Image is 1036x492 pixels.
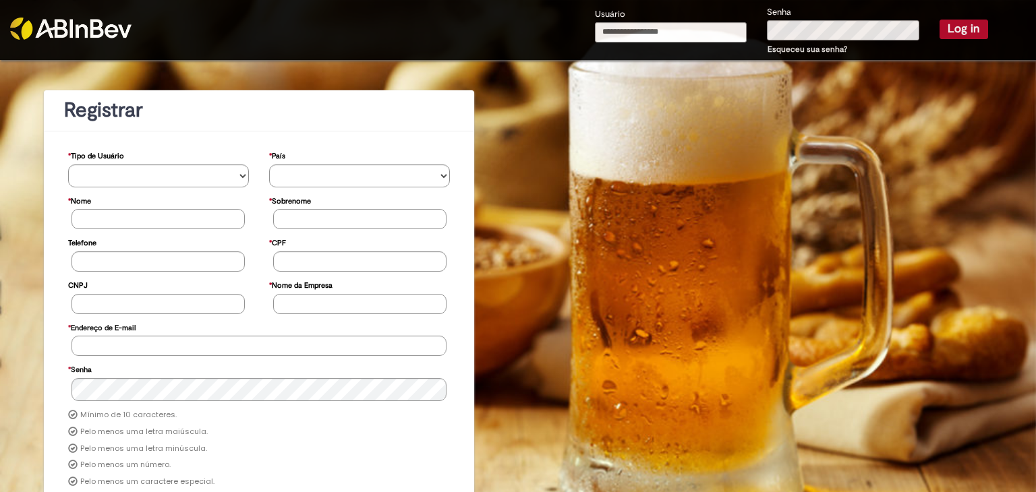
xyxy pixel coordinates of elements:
label: Pelo menos uma letra maiúscula. [80,427,208,437]
label: Mínimo de 10 caracteres. [80,410,177,421]
button: Log in [940,20,988,38]
label: Nome da Empresa [269,274,333,294]
label: Sobrenome [269,190,311,210]
label: País [269,145,285,164]
label: CNPJ [68,274,88,294]
h1: Registrar [64,99,454,121]
a: Esqueceu sua senha? [768,44,847,55]
label: Pelo menos um caractere especial. [80,476,214,487]
label: Endereço de E-mail [68,317,136,336]
label: Nome [68,190,91,210]
label: Senha [68,359,92,378]
label: Pelo menos uma letra minúscula. [80,443,207,454]
label: Tipo de Usuário [68,145,124,164]
img: ABInbev-white.png [10,18,132,40]
label: Pelo menos um número. [80,460,171,470]
label: CPF [269,232,286,251]
label: Usuário [595,8,625,21]
label: Senha [767,6,791,19]
label: Telefone [68,232,96,251]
